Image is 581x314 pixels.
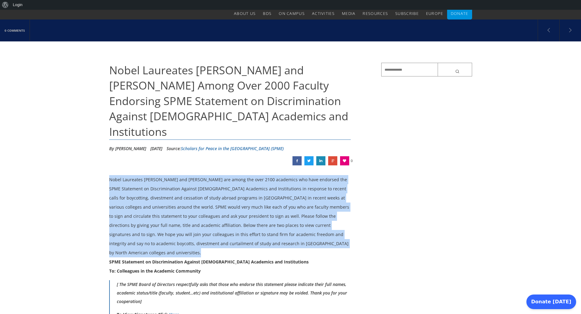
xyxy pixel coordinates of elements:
span: Media [342,11,356,16]
span: Europe [426,11,443,16]
span: BDS [263,11,271,16]
a: About Us [234,7,256,19]
span: Donate [451,11,468,16]
span: To: Colleagues in the Academic Community [109,268,201,274]
a: Resources [363,7,388,19]
a: Europe [426,7,443,19]
a: Donate [451,7,468,19]
div: Nobel Laureates [PERSON_NAME] and [PERSON_NAME] are among the over 2100 academics who have endors... [109,175,351,257]
a: On Campus [279,7,305,19]
a: Nobel Laureates Roger Kornberg and Walter Kohn Among Over 2000 Faculty Endorsing SPME Statement o... [328,156,337,165]
span: Resources [363,11,388,16]
a: Nobel Laureates Roger Kornberg and Walter Kohn Among Over 2000 Faculty Endorsing SPME Statement o... [292,156,302,165]
span: On Campus [279,11,305,16]
a: Nobel Laureates Roger Kornberg and Walter Kohn Among Over 2000 Faculty Endorsing SPME Statement o... [316,156,325,165]
span: About Us [234,11,256,16]
span: Activities [312,11,335,16]
strong: SPME Statement on Discrimination Against [DEMOGRAPHIC_DATA] Academics and Institutions [109,259,309,265]
a: Subscribe [395,7,419,19]
span: 0 [351,156,353,165]
span: Nobel Laureates [PERSON_NAME] and [PERSON_NAME] Among Over 2000 Faculty Endorsing SPME Statement ... [109,63,348,139]
li: By [PERSON_NAME] [109,144,146,153]
div: Source: [167,144,284,153]
li: [DATE] [150,144,162,153]
a: Nobel Laureates Roger Kornberg and Walter Kohn Among Over 2000 Faculty Endorsing SPME Statement o... [304,156,314,165]
a: BDS [263,7,271,19]
strong: [ The SPME Board of Directors respectfully asks that those who endorse this statement please indi... [117,281,347,304]
a: Media [342,7,356,19]
a: Scholars for Peace in the [GEOGRAPHIC_DATA] (SPME) [181,146,284,151]
span: Subscribe [395,11,419,16]
a: Activities [312,7,335,19]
